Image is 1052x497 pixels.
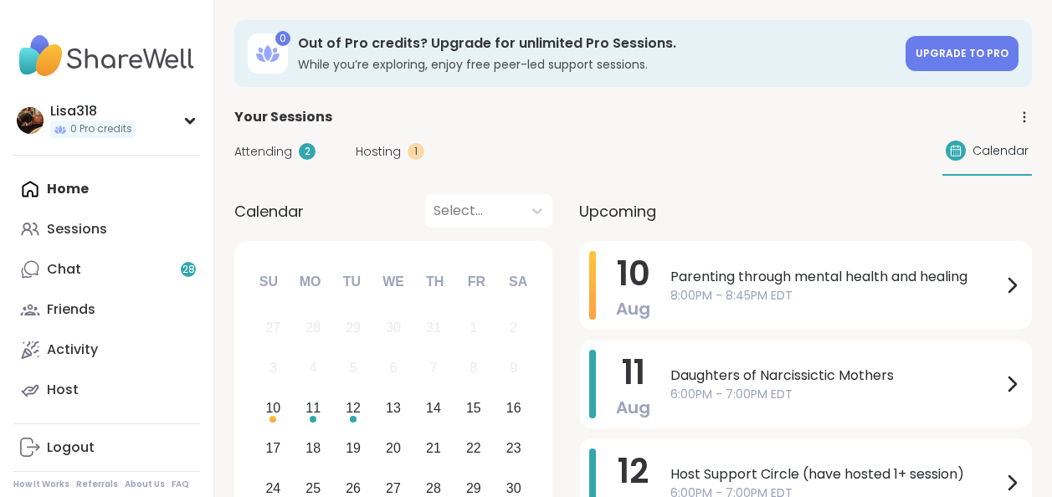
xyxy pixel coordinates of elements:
span: 6:00PM - 7:00PM EDT [670,386,1002,403]
div: Not available Saturday, August 9th, 2025 [495,351,531,387]
h3: Out of Pro credits? Upgrade for unlimited Pro Sessions. [298,34,895,53]
div: 23 [506,437,521,459]
a: Referrals [76,479,118,490]
a: Upgrade to Pro [906,36,1019,71]
div: Not available Wednesday, July 30th, 2025 [376,310,412,346]
img: Lisa318 [17,107,44,134]
span: 12 [618,448,649,494]
div: 20 [386,437,401,459]
div: 31 [426,316,441,339]
div: 10 [265,397,280,419]
div: Sessions [47,220,107,238]
span: 0 Pro credits [70,122,132,136]
div: Choose Tuesday, August 19th, 2025 [336,430,372,466]
span: 8:00PM - 8:45PM EDT [670,287,1002,305]
a: Activity [13,330,200,370]
div: 15 [466,397,481,419]
div: Not available Tuesday, July 29th, 2025 [336,310,372,346]
span: Your Sessions [234,107,332,127]
div: 16 [506,397,521,419]
div: We [375,264,412,300]
span: Host Support Circle (have hosted 1+ session) [670,464,1002,484]
div: 8 [470,356,477,379]
span: Daughters of Narcissictic Mothers [670,366,1002,386]
div: Choose Thursday, August 14th, 2025 [416,391,452,427]
a: Friends [13,289,200,330]
a: Host [13,370,200,410]
div: 28 [305,316,321,339]
a: Sessions [13,209,200,249]
div: Lisa318 [50,102,136,120]
div: Th [417,264,454,300]
span: Attending [234,143,292,161]
div: 4 [310,356,317,379]
img: ShareWell Nav Logo [13,27,200,85]
h3: While you’re exploring, enjoy free peer-led support sessions. [298,56,895,73]
div: 30 [386,316,401,339]
div: Friends [47,300,95,319]
span: Aug [616,396,650,419]
a: Chat28 [13,249,200,289]
div: Not available Friday, August 1st, 2025 [455,310,491,346]
div: 5 [350,356,357,379]
a: About Us [125,479,165,490]
div: Not available Saturday, August 2nd, 2025 [495,310,531,346]
div: Choose Monday, August 18th, 2025 [295,430,331,466]
div: Choose Friday, August 15th, 2025 [455,391,491,427]
div: Choose Wednesday, August 20th, 2025 [376,430,412,466]
div: 11 [305,397,321,419]
span: Calendar [234,200,304,223]
div: 1 [470,316,477,339]
span: 11 [622,349,645,396]
div: 17 [265,437,280,459]
div: Logout [47,438,95,457]
div: Mo [291,264,328,300]
span: Aug [616,297,650,320]
div: Fr [458,264,495,300]
div: Choose Saturday, August 16th, 2025 [495,391,531,427]
div: 2 [299,143,316,160]
div: 1 [408,143,424,160]
div: 12 [346,397,361,419]
div: 3 [269,356,277,379]
div: 14 [426,397,441,419]
span: Upcoming [579,200,656,223]
div: 18 [305,437,321,459]
div: Choose Tuesday, August 12th, 2025 [336,391,372,427]
div: Choose Thursday, August 21st, 2025 [416,430,452,466]
div: Not available Friday, August 8th, 2025 [455,351,491,387]
div: 7 [429,356,437,379]
div: Chat [47,260,81,279]
div: Not available Thursday, July 31st, 2025 [416,310,452,346]
div: Host [47,381,79,399]
div: 0 [275,31,290,46]
span: Hosting [356,143,401,161]
span: Parenting through mental health and healing [670,267,1002,287]
a: Logout [13,428,200,468]
span: 10 [617,250,650,297]
div: Not available Tuesday, August 5th, 2025 [336,351,372,387]
div: Choose Sunday, August 17th, 2025 [255,430,291,466]
div: 21 [426,437,441,459]
div: Not available Sunday, July 27th, 2025 [255,310,291,346]
div: Activity [47,341,98,359]
div: 6 [390,356,398,379]
a: FAQ [172,479,189,490]
div: Not available Monday, August 4th, 2025 [295,351,331,387]
div: Choose Wednesday, August 13th, 2025 [376,391,412,427]
div: Tu [333,264,370,300]
div: Not available Wednesday, August 6th, 2025 [376,351,412,387]
div: 22 [466,437,481,459]
span: Upgrade to Pro [916,46,1008,60]
div: 2 [510,316,517,339]
div: Choose Saturday, August 23rd, 2025 [495,430,531,466]
div: 27 [265,316,280,339]
div: Sa [500,264,536,300]
div: Not available Thursday, August 7th, 2025 [416,351,452,387]
div: 29 [346,316,361,339]
div: 13 [386,397,401,419]
div: Choose Friday, August 22nd, 2025 [455,430,491,466]
span: Calendar [972,142,1029,160]
div: Su [250,264,287,300]
div: 19 [346,437,361,459]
